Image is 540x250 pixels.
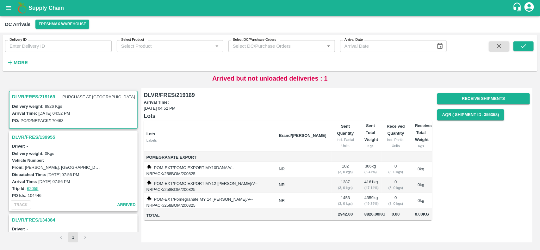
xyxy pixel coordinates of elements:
label: Select Product [121,37,144,42]
label: Driver: [12,227,25,231]
strong: More [14,60,28,65]
label: Driver: [12,144,25,149]
p: PURCHASE AT [GEOGRAPHIC_DATA] [61,93,136,101]
b: Received Quantity [387,124,405,136]
label: Arrival Time: [12,179,37,184]
td: NR [274,177,332,193]
button: Open [325,42,333,50]
button: AQR ( Shipment Id: 355358) [437,109,504,120]
input: Select Product [119,42,211,50]
label: PO Ids: [12,193,27,198]
td: 0 [382,193,410,209]
div: account of current user [524,1,535,15]
td: 0 kg [410,177,432,193]
div: DC Arrivals [5,20,30,28]
label: Select DC/Purchase Orders [233,37,276,42]
td: 4359 kg [359,193,382,209]
td: POM-EXT/POMO EXPORT MY10DANA/V--NRPACK/258BOM/200825 [144,162,274,177]
label: [DATE] 07:56 PM [47,172,79,177]
span: 2942.00 [337,211,354,218]
a: Supply Chain [28,3,512,12]
label: 104446 [28,193,41,198]
a: 62055 [27,186,38,191]
img: logo [16,2,28,14]
label: 0 Kgs [45,151,54,156]
td: POM-EXT/POMO EXPORT MY12 [PERSON_NAME]/V--NRPACK/258BOM/200825 [144,177,274,193]
img: weight [146,180,152,185]
td: 306 kg [359,162,382,177]
input: Enter Delivery ID [5,40,112,52]
span: arrived [117,201,136,209]
td: 0 kg [410,162,432,177]
button: Receive Shipments [437,93,530,104]
div: ( 3, 0 kgs) [337,169,354,175]
div: ( 3, 0 kgs) [387,169,405,175]
span: 0.00 Kg [415,212,429,216]
label: From: [12,165,24,170]
label: Trip Id: [12,186,26,191]
button: Open [213,42,221,50]
label: Vehicle Number: [12,158,44,163]
label: Delivery weight: [12,104,44,109]
td: 0 [382,162,410,177]
div: customer-support [512,2,524,14]
button: Choose date [434,40,446,52]
label: Delivery weight: [12,151,44,156]
td: 102 [332,162,359,177]
h3: DLVR/FRES/219169 [12,93,55,101]
span: - [27,227,28,231]
div: ( 3.47 %) [364,169,376,175]
label: [PERSON_NAME], [GEOGRAPHIC_DATA], [GEOGRAPHIC_DATA], [GEOGRAPHIC_DATA] [25,165,194,170]
div: ( 49.39 %) [364,201,376,206]
label: Delivery ID [9,37,27,42]
b: Brand/[PERSON_NAME] [279,133,326,138]
label: Arrival Time: [12,111,37,116]
button: page 1 [68,232,78,242]
td: NR [274,193,332,209]
td: POM-EXT/Pomegranate MY 14 [PERSON_NAME]/V--NRPACK/258BOM/200825 [144,193,274,209]
td: 0 kg [410,193,432,209]
span: Total [146,212,274,219]
div: ( 3, 0 kgs) [387,201,405,206]
span: 8826.00 Kg [364,212,386,216]
h3: DLVR/FRES/139955 [12,133,136,141]
td: 4161 kg [359,177,382,193]
td: 1387 [332,177,359,193]
b: Lots [146,131,155,136]
div: ( 47.14 %) [364,185,376,191]
h6: Lots [144,112,432,120]
input: Select DC/Purchase Orders [230,42,314,50]
label: [DATE] 04:52 PM [38,111,70,116]
img: weight [146,164,152,169]
td: 0 [382,177,410,193]
label: [DATE] 07:56 PM [38,179,70,184]
button: More [5,57,29,68]
b: Supply Chain [28,5,64,11]
h3: DLVR/FRES/134384 [12,216,136,224]
b: Received Total Weight [415,123,433,142]
span: Pomegranate Export [146,154,274,161]
label: Arrival Date [344,37,363,42]
div: ( 3, 0 kgs) [337,201,354,206]
div: incl. Partial Units [337,137,354,149]
img: weight [146,196,152,201]
div: Kgs [415,143,427,149]
input: Arrival Date [340,40,431,52]
div: ( 3, 0 kgs) [337,185,354,191]
span: [DATE] 04:52 PM [144,106,432,112]
b: Sent Quantity [337,124,354,136]
h6: DLVR/FRES/219169 [144,91,432,100]
label: PO/D/NRPACK/170463 [21,118,64,123]
div: Kgs [364,143,376,149]
span: 0.00 [387,211,405,218]
div: incl. Partial Units [387,137,405,149]
p: Arrived but not unloaded deliveries : 1 [212,74,328,83]
div: Labels [146,137,274,143]
label: Arrival Time: [144,100,431,106]
button: Select DC [35,20,89,29]
td: NR [274,162,332,177]
b: Sent Total Weight [364,123,378,142]
td: 1453 [332,193,359,209]
div: ( 3, 0 kgs) [387,185,405,191]
label: Dispatched Time: [12,172,46,177]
